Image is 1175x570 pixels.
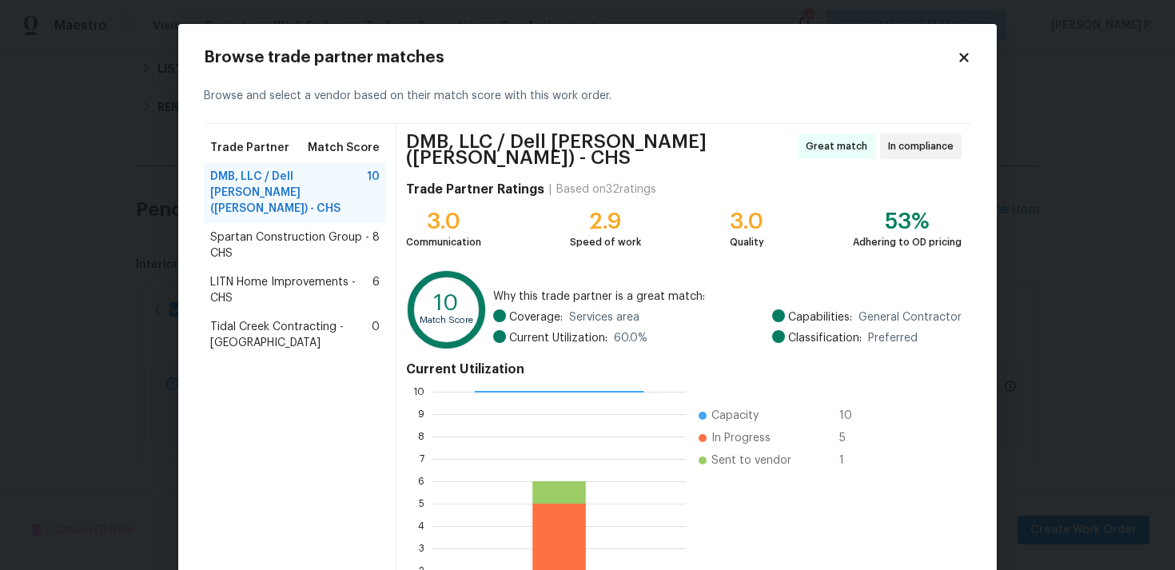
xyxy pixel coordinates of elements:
div: Speed of work [570,234,641,250]
span: Why this trade partner is a great match: [493,289,962,305]
span: Classification: [788,330,862,346]
span: In Progress [711,430,771,446]
span: 10 [367,169,380,217]
span: In compliance [888,138,960,154]
span: Great match [806,138,874,154]
span: Tidal Creek Contracting - [GEOGRAPHIC_DATA] [210,319,372,351]
span: Coverage: [509,309,563,325]
span: 5 [839,430,865,446]
span: Capacity [711,408,759,424]
span: Preferred [868,330,918,346]
span: 1 [839,452,865,468]
span: DMB, LLC / Dell [PERSON_NAME] ([PERSON_NAME]) - CHS [406,134,793,165]
text: 6 [418,476,424,486]
text: Match Score [420,316,473,325]
div: Based on 32 ratings [556,181,656,197]
div: 3.0 [406,213,481,229]
text: 5 [419,499,424,508]
span: Match Score [308,140,380,156]
div: Quality [730,234,764,250]
div: 3.0 [730,213,764,229]
text: 7 [420,454,424,464]
div: Adhering to OD pricing [853,234,962,250]
span: 0 [372,319,380,351]
span: Trade Partner [210,140,289,156]
h2: Browse trade partner matches [204,50,957,66]
text: 3 [419,544,424,553]
span: General Contractor [858,309,962,325]
div: Communication [406,234,481,250]
span: Capabilities: [788,309,852,325]
text: 10 [434,292,459,314]
span: Current Utilization: [509,330,607,346]
text: 10 [413,387,424,397]
div: 2.9 [570,213,641,229]
div: | [544,181,556,197]
span: 6 [372,274,380,306]
div: Browse and select a vendor based on their match score with this work order. [204,69,971,124]
span: Services area [569,309,639,325]
span: Sent to vendor [711,452,791,468]
text: 9 [418,409,424,419]
span: DMB, LLC / Dell [PERSON_NAME] ([PERSON_NAME]) - CHS [210,169,367,217]
span: Spartan Construction Group - CHS [210,229,372,261]
span: 60.0 % [614,330,647,346]
text: 8 [418,432,424,441]
h4: Trade Partner Ratings [406,181,544,197]
span: 10 [839,408,865,424]
span: 8 [372,229,380,261]
text: 4 [418,521,424,531]
h4: Current Utilization [406,361,962,377]
span: LITN Home Improvements - CHS [210,274,372,306]
div: 53% [853,213,962,229]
